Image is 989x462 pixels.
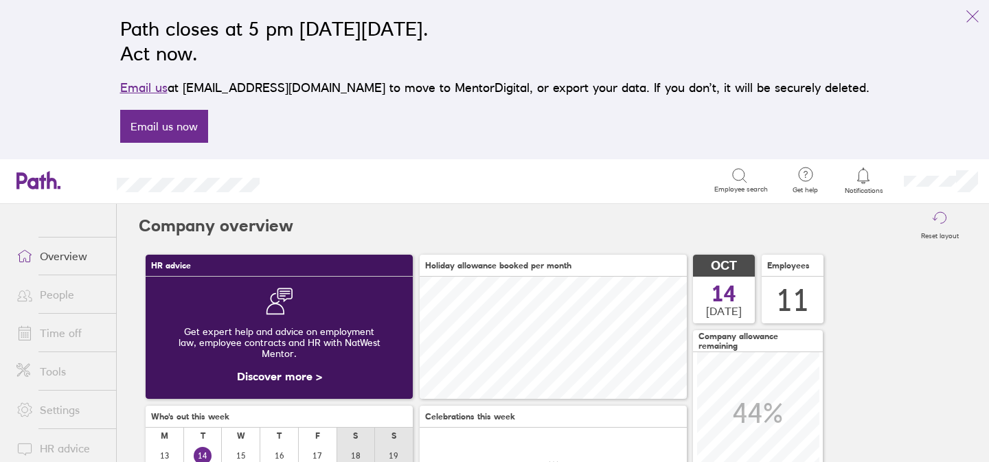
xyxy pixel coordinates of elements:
[120,80,168,95] a: Email us
[237,431,245,441] div: W
[151,412,229,421] span: Who's out this week
[767,261,810,270] span: Employees
[5,435,116,462] a: HR advice
[353,431,358,441] div: S
[120,78,869,97] p: at [EMAIL_ADDRESS][DOMAIN_NAME] to move to MentorDigital, or export your data. If you don’t, it w...
[297,174,332,186] div: Search
[711,259,737,273] span: OCT
[277,431,282,441] div: T
[425,412,515,421] span: Celebrations this week
[120,110,208,143] a: Email us now
[237,369,322,383] a: Discover more >
[5,242,116,270] a: Overview
[5,396,116,424] a: Settings
[783,186,828,194] span: Get help
[913,204,967,248] button: Reset layout
[425,261,571,270] span: Holiday allowance booked per month
[841,187,886,195] span: Notifications
[776,283,809,318] div: 11
[157,315,402,370] div: Get expert help and advice on employment law, employee contracts and HR with NatWest Mentor.
[706,305,742,317] span: [DATE]
[5,319,116,347] a: Time off
[151,261,191,270] span: HR advice
[315,431,320,441] div: F
[139,204,293,248] h2: Company overview
[698,332,817,351] span: Company allowance remaining
[841,166,886,195] a: Notifications
[712,283,736,305] span: 14
[161,431,168,441] div: M
[913,228,967,240] label: Reset layout
[5,358,116,385] a: Tools
[201,431,205,441] div: T
[714,185,768,194] span: Employee search
[120,16,869,66] h2: Path closes at 5 pm [DATE][DATE]. Act now.
[391,431,396,441] div: S
[5,281,116,308] a: People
